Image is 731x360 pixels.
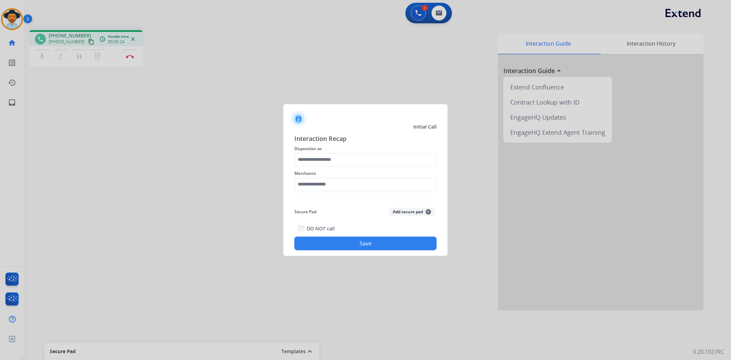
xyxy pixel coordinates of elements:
button: Add secure pad+ [389,208,435,216]
span: Interaction Recap [294,134,437,145]
span: Disposition as [294,145,437,153]
label: DO NOT call [307,225,335,232]
p: 0.20.1027RC [693,348,724,356]
button: Save [294,237,437,250]
span: Secure Pad [294,208,316,216]
img: contactIcon [290,111,307,127]
span: + [426,209,431,215]
span: Merchants [294,169,437,178]
span: Initial Call [413,123,437,130]
img: contact-recap-line.svg [294,200,437,200]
